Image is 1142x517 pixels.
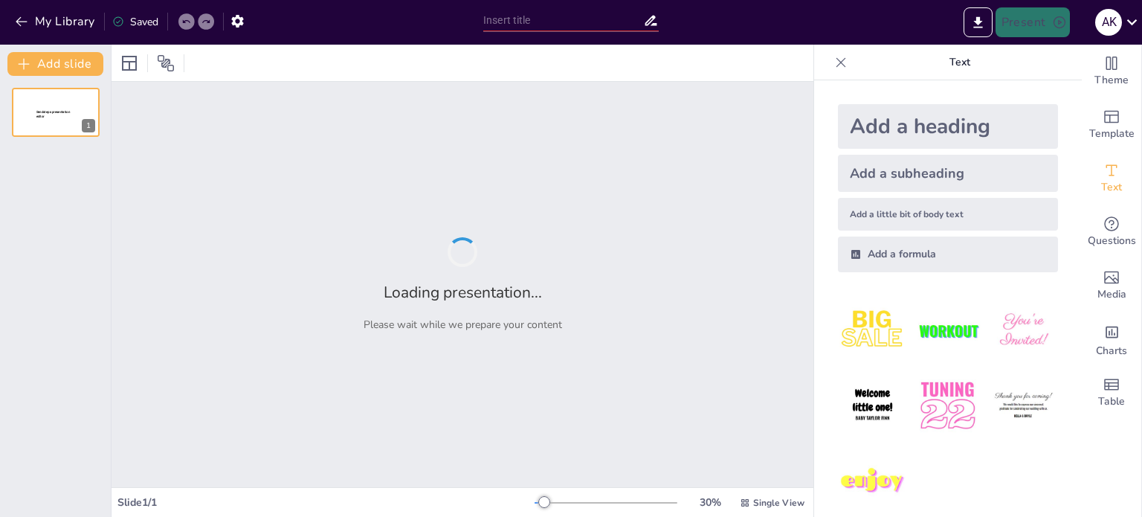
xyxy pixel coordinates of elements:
div: Get real-time input from your audience [1082,205,1141,259]
button: Α Κ [1095,7,1122,37]
div: Slide 1 / 1 [117,495,535,510]
div: Add ready made slides [1082,98,1141,152]
div: Add images, graphics, shapes or video [1082,259,1141,312]
div: Add charts and graphs [1082,312,1141,366]
img: 4.jpeg [838,371,907,440]
div: Add a subheading [838,155,1058,192]
p: Text [853,45,1067,80]
div: Add a formula [838,237,1058,272]
span: Single View [753,497,804,509]
div: Add a heading [838,104,1058,149]
div: 30 % [692,495,728,510]
div: Layout [117,51,141,75]
img: 2.jpeg [913,296,982,365]
h2: Loading presentation... [384,282,542,303]
button: My Library [11,10,101,33]
input: Insert title [483,10,643,31]
span: Media [1097,286,1126,303]
img: 5.jpeg [913,371,982,440]
img: 3.jpeg [989,296,1058,365]
span: Theme [1094,72,1129,89]
span: Sendsteps presentation editor [36,110,70,118]
button: Export to PowerPoint [964,7,993,37]
span: Template [1089,126,1135,142]
button: Present [996,7,1070,37]
span: Text [1101,179,1122,196]
div: Α Κ [1095,9,1122,36]
img: 7.jpeg [838,447,907,516]
img: 1.jpeg [838,296,907,365]
div: Saved [112,15,158,29]
div: Add a little bit of body text [838,198,1058,231]
p: Please wait while we prepare your content [364,318,562,332]
button: Add slide [7,52,103,76]
div: Add text boxes [1082,152,1141,205]
span: Position [157,54,175,72]
div: 1 [82,119,95,132]
span: Charts [1096,343,1127,359]
div: 1 [12,88,100,137]
span: Questions [1088,233,1136,249]
span: Table [1098,394,1125,410]
img: 6.jpeg [989,371,1058,440]
div: Change the overall theme [1082,45,1141,98]
div: Add a table [1082,366,1141,420]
